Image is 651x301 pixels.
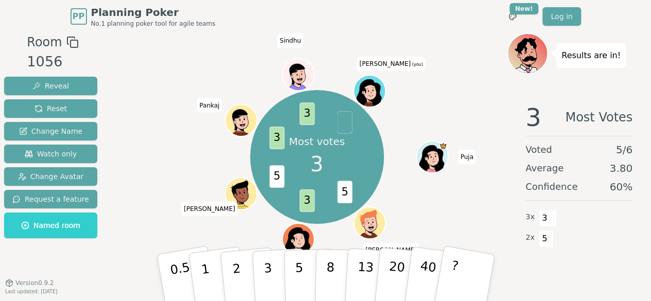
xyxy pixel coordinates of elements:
[91,5,216,20] span: Planning Poker
[357,57,425,71] span: Click to change your name
[565,105,632,130] span: Most Votes
[610,180,632,194] span: 60 %
[277,33,303,48] span: Click to change your name
[310,149,323,180] span: 3
[439,142,447,150] span: Puja is the host
[21,220,80,231] span: Named room
[25,149,77,159] span: Watch only
[300,102,314,125] span: 3
[561,48,621,63] p: Results are in!
[269,165,284,188] span: 5
[525,143,552,157] span: Voted
[337,181,352,203] span: 5
[4,99,97,118] button: Reset
[525,211,535,223] span: 3 x
[269,127,284,149] span: 3
[27,33,62,51] span: Room
[525,232,535,243] span: 2 x
[19,126,82,136] span: Change Name
[363,243,419,257] span: Click to change your name
[32,81,69,91] span: Reveal
[4,77,97,95] button: Reveal
[91,20,216,28] span: No.1 planning poker tool for agile teams
[4,145,97,163] button: Watch only
[181,201,238,216] span: Click to change your name
[34,103,67,114] span: Reset
[355,76,384,106] button: Click to change your avatar
[509,3,539,14] div: New!
[71,5,216,28] a: PPPlanning PokerNo.1 planning poker tool for agile teams
[525,105,541,130] span: 3
[300,189,314,212] span: 3
[289,134,345,149] p: Most votes
[503,7,522,26] button: New!
[4,167,97,186] button: Change Avatar
[4,213,97,238] button: Named room
[616,143,632,157] span: 5 / 6
[609,161,632,175] span: 3.80
[73,10,84,23] span: PP
[4,190,97,208] button: Request a feature
[197,98,222,113] span: Click to change your name
[411,62,423,67] span: (you)
[542,7,580,26] a: Log in
[4,122,97,140] button: Change Name
[525,161,564,175] span: Average
[539,230,551,247] span: 5
[5,279,54,287] button: Version0.9.2
[525,180,577,194] span: Confidence
[539,209,551,227] span: 3
[15,279,54,287] span: Version 0.9.2
[12,194,89,204] span: Request a feature
[18,171,84,182] span: Change Avatar
[27,51,78,73] div: 1056
[458,150,476,164] span: Click to change your name
[5,289,58,294] span: Last updated: [DATE]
